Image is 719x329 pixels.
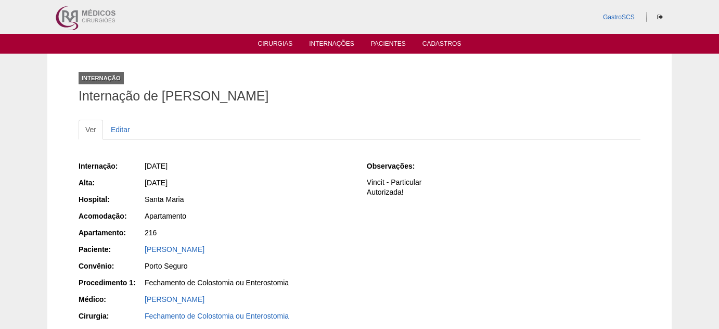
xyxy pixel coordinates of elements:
div: Internação: [79,161,144,171]
div: Cirurgia: [79,311,144,321]
div: Porto Seguro [145,261,352,271]
a: Ver [79,120,103,140]
a: GastroSCS [603,14,635,21]
i: Sair [657,14,663,20]
div: Acomodação: [79,211,144,221]
div: Hospital: [79,194,144,205]
p: Vincit - Particular Autorizada! [367,178,640,197]
div: Procedimento 1: [79,277,144,288]
a: Pacientes [371,40,406,50]
a: Editar [104,120,137,140]
a: Internações [309,40,354,50]
div: Convênio: [79,261,144,271]
div: Apartamento: [79,227,144,238]
div: Paciente: [79,244,144,255]
div: Fechamento de Colostomia ou Enterostomia [145,277,352,288]
div: 216 [145,227,352,238]
a: Cadastros [422,40,461,50]
a: Fechamento de Colostomia ou Enterostomia [145,312,289,320]
div: Médico: [79,294,144,305]
div: Apartamento [145,211,352,221]
span: [DATE] [145,179,168,187]
a: [PERSON_NAME] [145,295,204,303]
div: Alta: [79,178,144,188]
h1: Internação de [PERSON_NAME] [79,90,640,103]
span: [DATE] [145,162,168,170]
a: Cirurgias [258,40,293,50]
div: Santa Maria [145,194,352,205]
div: Observações: [367,161,432,171]
div: Internação [79,72,124,84]
a: [PERSON_NAME] [145,245,204,254]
